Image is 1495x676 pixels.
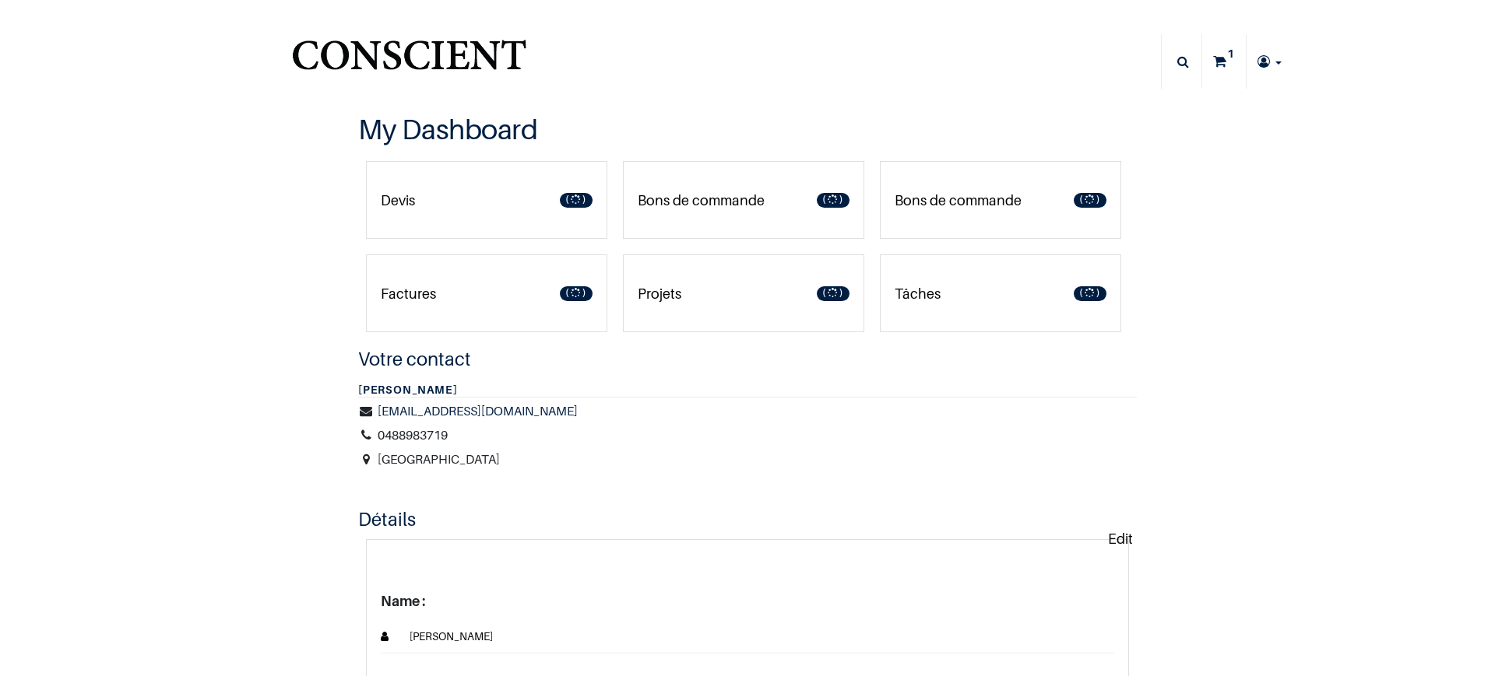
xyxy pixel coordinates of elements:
[366,161,607,239] a: Devis
[358,507,1137,531] h4: Détails
[378,401,578,422] a: [EMAIL_ADDRESS][DOMAIN_NAME]
[381,190,415,211] p: Devis
[623,161,864,239] a: Bons de commande
[638,190,765,211] p: Bons de commande
[1202,34,1246,89] a: 1
[358,383,457,396] b: [PERSON_NAME]
[289,31,529,93] a: Logo of Conscient
[358,347,1137,371] h4: Votre contact
[378,449,500,470] span: [GEOGRAPHIC_DATA]
[895,283,941,304] p: Tâches
[378,425,448,446] span: 0488983719
[623,254,864,332] a: Projets
[880,161,1121,239] a: Bons de commande
[381,283,436,304] p: Factures
[638,283,681,304] p: Projets
[391,627,493,646] span: [PERSON_NAME]
[381,590,1114,611] p: Name :
[1108,528,1133,549] p: Edit
[1104,513,1137,564] a: Edit
[880,254,1121,332] a: Tâches
[366,254,607,332] a: Factures
[1223,46,1238,61] sup: 1
[895,190,1022,211] p: Bons de commande
[358,111,1137,148] h3: My Dashboard
[289,31,529,93] img: Conscient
